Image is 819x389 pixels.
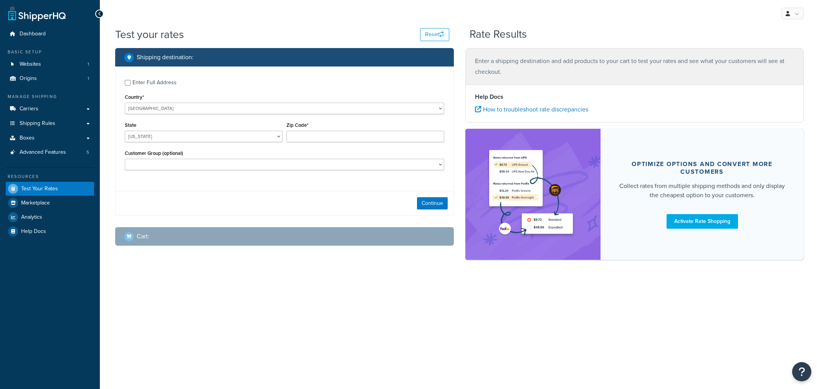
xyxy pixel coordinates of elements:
span: Help Docs [21,228,46,235]
a: Activate Rate Shopping [667,214,738,229]
div: Manage Shipping [6,93,94,100]
span: Analytics [21,214,42,221]
span: Advanced Features [20,149,66,156]
div: Collect rates from multiple shipping methods and only display the cheapest option to your customers. [619,181,785,200]
label: Country* [125,94,144,100]
li: Origins [6,71,94,86]
p: Enter a shipping destination and add products to your cart to test your rates and see what your c... [475,56,794,77]
img: feature-image-rateshop-7084cbbcb2e67ef1d54c2e976f0e592697130d5817b016cf7cc7e13314366067.png [485,140,581,248]
span: Origins [20,75,37,82]
a: How to troubleshoot rate discrepancies [475,105,588,114]
div: Resources [6,173,94,180]
span: Test Your Rates [21,186,58,192]
h4: Help Docs [475,92,794,101]
li: Advanced Features [6,145,94,160]
h1: Test your rates [115,27,184,42]
span: Websites [20,61,41,68]
a: Shipping Rules [6,116,94,131]
a: Origins1 [6,71,94,86]
a: Boxes [6,131,94,145]
span: 5 [86,149,89,156]
span: Shipping Rules [20,120,55,127]
label: Customer Group (optional) [125,150,183,156]
a: Marketplace [6,196,94,210]
span: Marketplace [21,200,50,206]
label: Zip Code* [286,122,308,128]
span: Carriers [20,106,38,112]
button: Open Resource Center [792,362,811,381]
span: Dashboard [20,31,46,37]
div: Optimize options and convert more customers [619,160,785,176]
div: Basic Setup [6,49,94,55]
a: Websites1 [6,57,94,71]
button: Reset [420,28,449,41]
h2: Shipping destination : [137,54,194,61]
a: Advanced Features5 [6,145,94,160]
span: 1 [88,75,89,82]
a: Test Your Rates [6,182,94,196]
a: Help Docs [6,224,94,238]
span: Boxes [20,135,35,141]
span: 1 [88,61,89,68]
div: Enter Full Address [132,77,177,88]
input: Enter Full Address [125,80,131,86]
a: Dashboard [6,27,94,41]
h2: Cart : [137,233,149,240]
label: State [125,122,136,128]
a: Carriers [6,102,94,116]
h2: Rate Results [470,28,527,40]
li: Websites [6,57,94,71]
button: Continue [417,197,448,209]
a: Analytics [6,210,94,224]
